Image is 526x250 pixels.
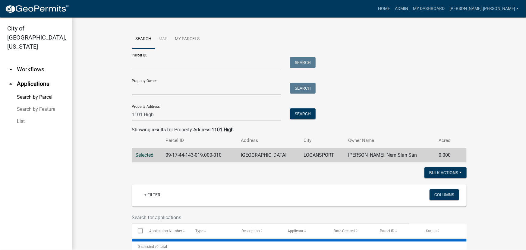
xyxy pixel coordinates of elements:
[376,3,392,14] a: Home
[300,133,345,148] th: City
[237,133,300,148] th: Address
[143,224,190,238] datatable-header-cell: Application Number
[334,229,355,233] span: Date Created
[380,229,395,233] span: Parcel ID
[288,229,303,233] span: Applicant
[241,229,260,233] span: Description
[290,57,316,68] button: Search
[290,108,316,119] button: Search
[345,148,435,163] td: [PERSON_NAME], Nem Sian San
[435,133,458,148] th: Acres
[290,83,316,94] button: Search
[212,127,234,133] strong: 1101 High
[172,30,203,49] a: My Parcels
[132,126,467,133] div: Showing results for Property Address:
[149,229,182,233] span: Application Number
[162,148,237,163] td: 09-17-44-143-019.000-010
[282,224,328,238] datatable-header-cell: Applicant
[190,224,236,238] datatable-header-cell: Type
[424,167,467,178] button: Bulk Actions
[392,3,411,14] a: Admin
[132,224,143,238] datatable-header-cell: Select
[132,211,409,224] input: Search for applications
[237,148,300,163] td: [GEOGRAPHIC_DATA]
[328,224,374,238] datatable-header-cell: Date Created
[430,189,459,200] button: Columns
[426,229,437,233] span: Status
[420,224,466,238] datatable-header-cell: Status
[139,189,165,200] a: + Filter
[162,133,237,148] th: Parcel ID
[345,133,435,148] th: Owner Name
[374,224,420,238] datatable-header-cell: Parcel ID
[195,229,203,233] span: Type
[132,30,155,49] a: Search
[7,80,14,88] i: arrow_drop_up
[435,148,458,163] td: 0.000
[300,148,345,163] td: LOGANSPORT
[7,66,14,73] i: arrow_drop_down
[447,3,521,14] a: [PERSON_NAME].[PERSON_NAME]
[411,3,447,14] a: My Dashboard
[236,224,282,238] datatable-header-cell: Description
[138,245,156,249] span: 0 selected /
[136,152,154,158] a: Selected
